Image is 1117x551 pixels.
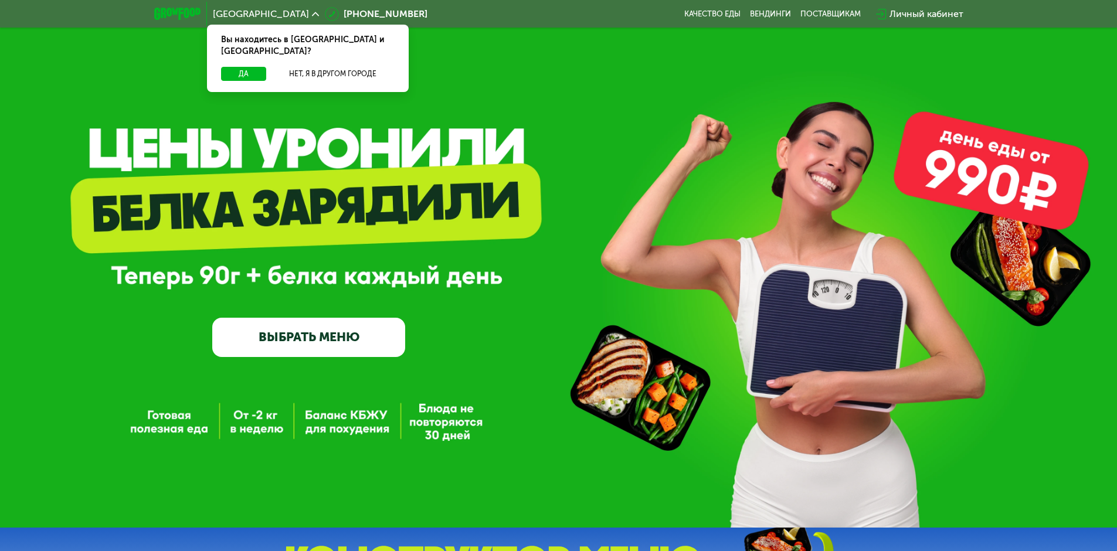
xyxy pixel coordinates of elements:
span: [GEOGRAPHIC_DATA] [213,9,309,19]
a: [PHONE_NUMBER] [325,7,427,21]
button: Нет, я в другом городе [271,67,395,81]
div: поставщикам [800,9,861,19]
a: ВЫБРАТЬ МЕНЮ [212,318,405,356]
div: Вы находитесь в [GEOGRAPHIC_DATA] и [GEOGRAPHIC_DATA]? [207,25,409,67]
button: Да [221,67,266,81]
a: Качество еды [684,9,741,19]
div: Личный кабинет [889,7,963,21]
a: Вендинги [750,9,791,19]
